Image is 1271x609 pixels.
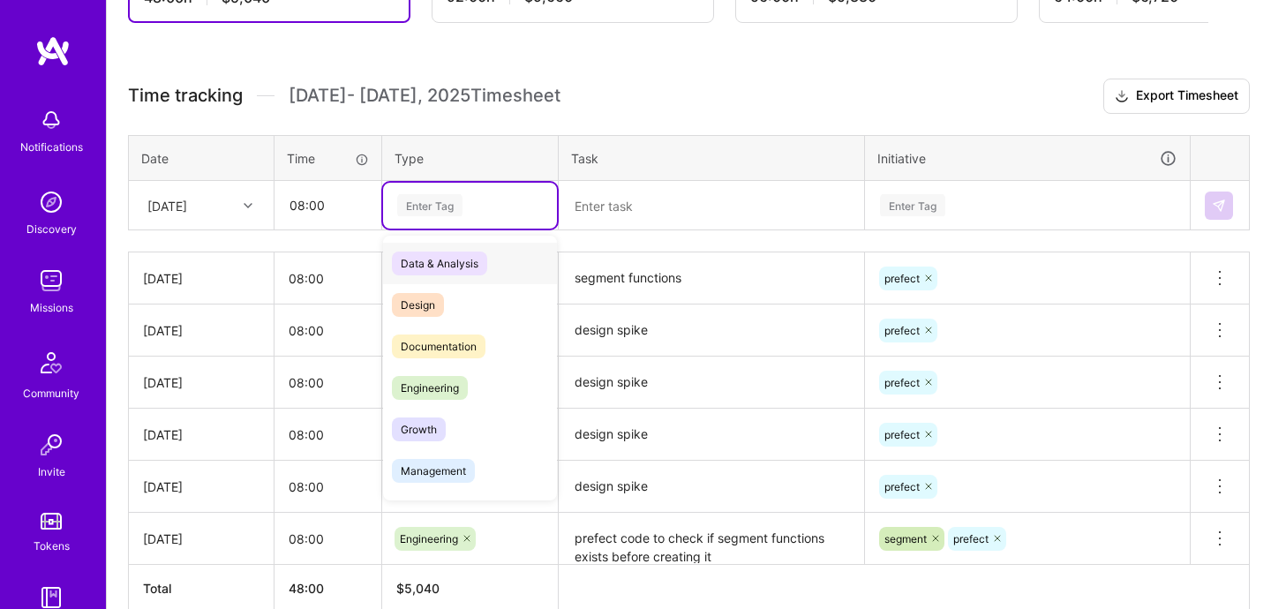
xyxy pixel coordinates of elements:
span: Data & Analysis [392,252,487,275]
span: prefect [884,324,920,337]
img: teamwork [34,263,69,298]
input: HH:MM [275,182,380,229]
span: Documentation [392,335,485,358]
input: HH:MM [275,307,381,354]
img: logo [35,35,71,67]
img: bell [34,102,69,138]
div: Community [23,384,79,402]
div: Tokens [34,537,70,555]
img: discovery [34,184,69,220]
span: Design [392,293,444,317]
th: Date [129,135,275,181]
i: icon Download [1115,87,1129,106]
img: tokens [41,513,62,530]
span: Time tracking [128,85,243,107]
span: Management [392,459,475,483]
span: prefect [884,428,920,441]
div: Discovery [26,220,77,238]
div: [DATE] [147,196,187,214]
div: [DATE] [143,530,259,548]
input: HH:MM [275,463,381,510]
div: [DATE] [143,373,259,392]
textarea: design spike [560,358,862,407]
input: HH:MM [275,411,381,458]
div: Enter Tag [397,192,463,219]
div: [DATE] [143,425,259,444]
div: Missions [30,298,73,317]
div: [DATE] [143,477,259,496]
i: icon Chevron [244,201,252,210]
textarea: prefect code to check if segment functions exists before creating it [560,515,862,563]
span: Engineering [400,532,458,545]
span: prefect [884,480,920,493]
span: prefect [953,532,989,545]
span: [DATE] - [DATE] , 2025 Timesheet [289,85,560,107]
div: Enter Tag [880,192,945,219]
th: Type [382,135,559,181]
textarea: segment functions [560,254,862,303]
span: Engineering [392,376,468,400]
img: Invite [34,427,69,462]
div: Invite [38,462,65,481]
div: [DATE] [143,321,259,340]
button: Export Timesheet [1103,79,1250,114]
img: Community [30,342,72,384]
input: HH:MM [275,255,381,302]
input: HH:MM [275,359,381,406]
span: $ 5,040 [396,581,440,596]
span: segment [884,532,927,545]
th: Task [559,135,865,181]
div: Initiative [877,148,1177,169]
textarea: design spike [560,306,862,355]
div: Notifications [20,138,83,156]
span: prefect [884,272,920,285]
span: prefect [884,376,920,389]
input: HH:MM [275,515,381,562]
img: Submit [1212,199,1226,213]
textarea: design spike [560,462,862,511]
textarea: design spike [560,410,862,459]
span: Growth [392,417,446,441]
div: Time [287,149,369,168]
div: [DATE] [143,269,259,288]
